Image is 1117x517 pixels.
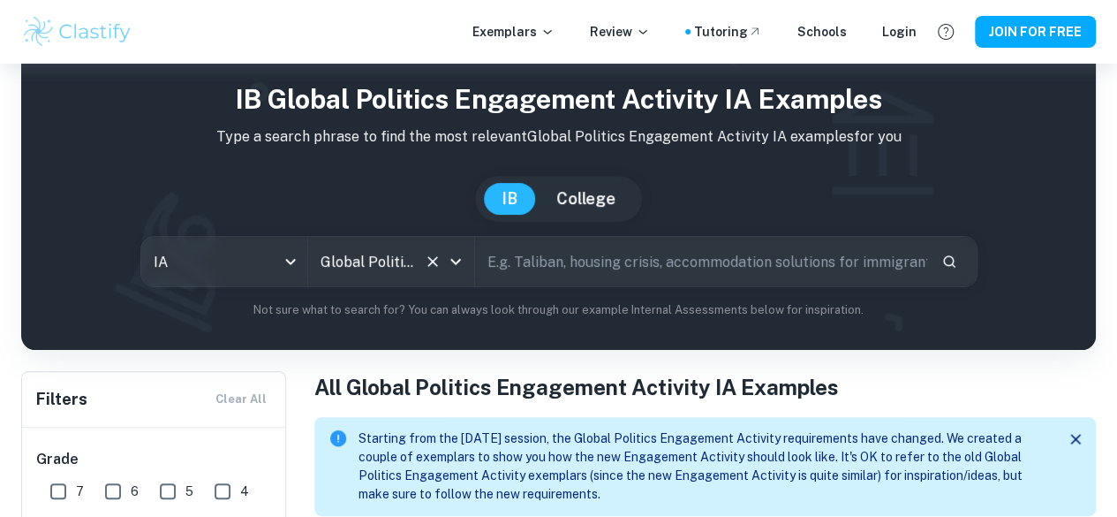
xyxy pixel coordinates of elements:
div: IA [141,237,307,286]
h1: All Global Politics Engagement Activity IA Examples [314,371,1096,403]
h1: IB Global Politics Engagement Activity IA examples [35,80,1082,119]
button: IB [484,183,535,215]
a: Schools [797,22,847,42]
input: E.g. Taliban, housing crisis, accommodation solutions for immigrants... [475,237,927,286]
p: Exemplars [472,22,555,42]
span: 4 [240,482,249,501]
p: Starting from the [DATE] session, the Global Politics Engagement Activity requirements have chang... [358,430,1048,504]
button: College [539,183,633,215]
h6: Grade [36,449,273,470]
button: Help and Feedback [931,17,961,47]
a: Login [882,22,917,42]
button: Close [1062,426,1089,452]
p: Not sure what to search for? You can always look through our example Internal Assessments below f... [35,301,1082,319]
button: Search [934,247,964,277]
h6: Filters [36,387,87,412]
p: Type a search phrase to find the most relevant Global Politics Engagement Activity IA examples fo... [35,126,1082,148]
button: Clear [420,249,445,274]
span: 6 [131,482,139,501]
button: JOIN FOR FREE [975,16,1096,48]
button: Open [443,249,468,274]
span: 7 [76,482,84,501]
a: Tutoring [694,22,762,42]
img: Clastify logo [21,14,133,49]
p: Review [590,22,650,42]
span: 5 [185,482,193,501]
